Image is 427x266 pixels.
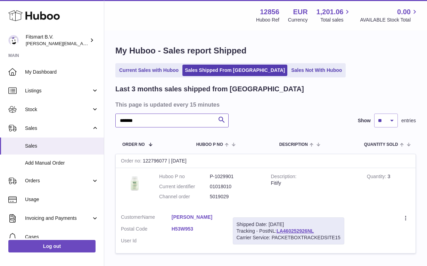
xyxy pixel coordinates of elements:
[25,88,91,94] span: Listings
[26,41,139,46] span: [PERSON_NAME][EMAIL_ADDRESS][DOMAIN_NAME]
[25,125,91,132] span: Sales
[362,168,416,209] td: 3
[25,69,99,75] span: My Dashboard
[25,234,99,240] span: Cases
[121,214,172,222] dt: Name
[8,35,19,45] img: jonathan@leaderoo.com
[25,106,91,113] span: Stock
[115,84,304,94] h2: Last 3 months sales shipped from [GEOGRAPHIC_DATA]
[279,142,308,147] span: Description
[364,142,398,147] span: Quantity Sold
[289,65,344,76] a: Sales Not With Huboo
[25,196,99,203] span: Usage
[25,143,99,149] span: Sales
[121,173,149,193] img: 128561739542540.png
[360,7,419,23] a: 0.00 AVAILABLE Stock Total
[237,221,340,228] div: Shipped Date: [DATE]
[277,228,314,234] a: LA460252926NL
[116,154,416,168] div: 122796077 | [DATE]
[115,45,416,56] h1: My Huboo - Sales report Shipped
[233,217,344,245] div: Tracking - PostNL:
[210,173,261,180] dd: P-1029901
[271,180,356,186] div: Fitify
[358,117,371,124] label: Show
[117,65,181,76] a: Current Sales with Huboo
[121,226,172,234] dt: Postal Code
[122,142,145,147] span: Order No
[293,7,307,17] strong: EUR
[320,17,351,23] span: Total sales
[25,160,99,166] span: Add Manual Order
[196,142,223,147] span: Huboo P no
[121,158,143,165] strong: Order no
[317,7,344,17] span: 1,201.06
[367,174,388,181] strong: Quantity
[8,240,96,252] a: Log out
[397,7,411,17] span: 0.00
[172,214,222,221] a: [PERSON_NAME]
[260,7,279,17] strong: 12856
[159,173,210,180] dt: Huboo P no
[115,101,414,108] h3: This page is updated every 15 minutes
[159,183,210,190] dt: Current identifier
[210,183,261,190] dd: 01018010
[271,174,297,181] strong: Description
[25,215,91,222] span: Invoicing and Payments
[121,214,142,220] span: Customer
[121,238,172,244] dt: User Id
[182,65,287,76] a: Sales Shipped From [GEOGRAPHIC_DATA]
[26,34,88,47] div: Fitsmart B.V.
[210,193,261,200] dd: 5019029
[360,17,419,23] span: AVAILABLE Stock Total
[256,17,279,23] div: Huboo Ref
[237,234,340,241] div: Carrier Service: PACKETBOXTRACKEDSITE15
[317,7,352,23] a: 1,201.06 Total sales
[401,117,416,124] span: entries
[159,193,210,200] dt: Channel order
[172,226,222,232] a: H53W953
[288,17,308,23] div: Currency
[25,177,91,184] span: Orders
